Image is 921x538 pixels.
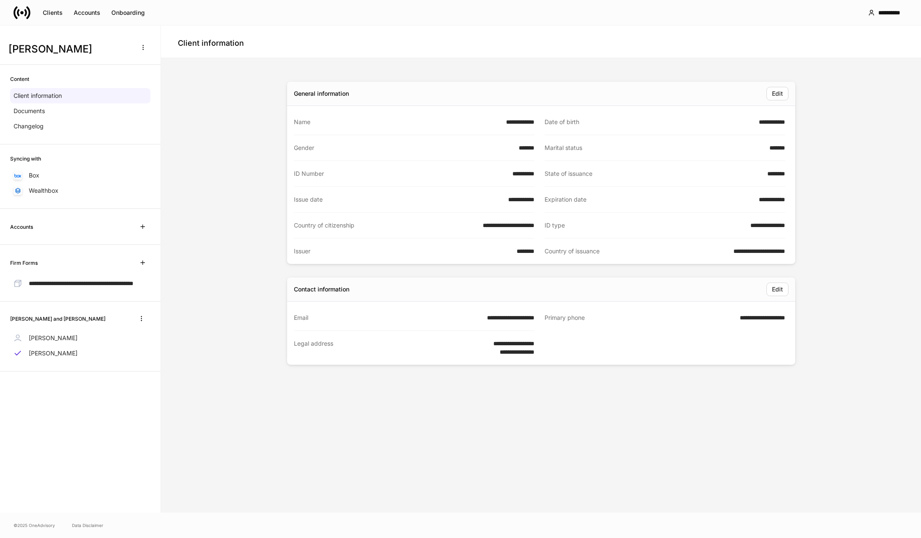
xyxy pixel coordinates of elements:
div: Contact information [294,285,349,294]
h4: Client information [178,38,244,48]
p: [PERSON_NAME] [29,349,77,358]
div: Email [294,313,482,322]
div: ID type [545,221,745,230]
button: Clients [37,6,68,19]
div: Legal address [294,339,488,356]
div: Country of issuance [545,247,728,255]
h6: Content [10,75,29,83]
button: Accounts [68,6,106,19]
div: Edit [772,286,783,292]
p: Documents [14,107,45,115]
a: Box [10,168,150,183]
div: Name [294,118,501,126]
div: Primary phone [545,313,735,322]
p: [PERSON_NAME] [29,334,77,342]
a: [PERSON_NAME] [10,330,150,346]
button: Edit [766,283,788,296]
div: Accounts [74,10,100,16]
h6: Syncing with [10,155,41,163]
button: Onboarding [106,6,150,19]
div: Gender [294,144,514,152]
img: oYqM9ojoZLfzCHUefNbBcWHcyDPbQKagtYciMC8pFl3iZXy3dU33Uwy+706y+0q2uJ1ghNQf2OIHrSh50tUd9HaB5oMc62p0G... [14,174,21,177]
a: Changelog [10,119,150,134]
a: Data Disclaimer [72,522,103,529]
p: Box [29,171,39,180]
div: Clients [43,10,63,16]
div: Onboarding [111,10,145,16]
a: [PERSON_NAME] [10,346,150,361]
div: Country of citizenship [294,221,478,230]
div: State of issuance [545,169,762,178]
div: Issue date [294,195,503,204]
p: Changelog [14,122,44,130]
div: Date of birth [545,118,754,126]
button: Edit [766,87,788,100]
h3: [PERSON_NAME] [8,42,131,56]
a: Wealthbox [10,183,150,198]
p: Client information [14,92,62,100]
h6: Firm Forms [10,259,38,267]
div: General information [294,89,349,98]
div: Expiration date [545,195,754,204]
a: Client information [10,88,150,103]
div: Edit [772,91,783,97]
a: Documents [10,103,150,119]
div: Marital status [545,144,764,152]
div: Issuer [294,247,512,255]
div: ID Number [294,169,507,178]
span: © 2025 OneAdvisory [14,522,55,529]
h6: [PERSON_NAME] and [PERSON_NAME] [10,315,105,323]
h6: Accounts [10,223,33,231]
p: Wealthbox [29,186,58,195]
